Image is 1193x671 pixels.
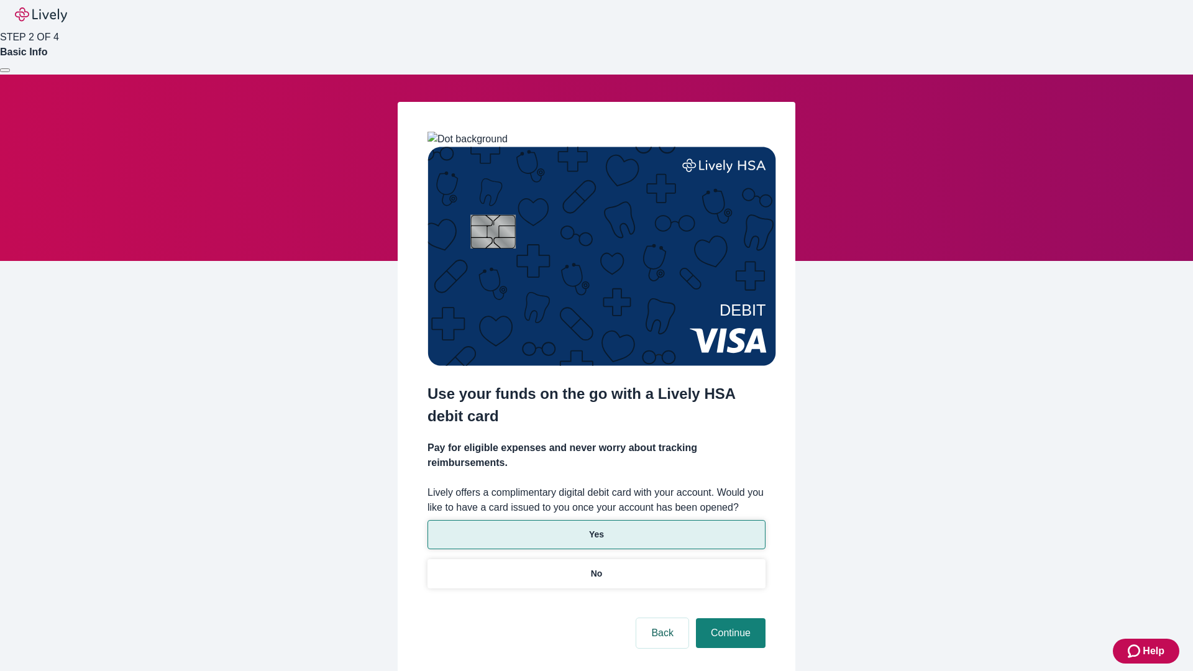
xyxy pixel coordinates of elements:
[427,440,766,470] h4: Pay for eligible expenses and never worry about tracking reimbursements.
[427,383,766,427] h2: Use your funds on the go with a Lively HSA debit card
[591,567,603,580] p: No
[589,528,604,541] p: Yes
[636,618,688,648] button: Back
[427,485,766,515] label: Lively offers a complimentary digital debit card with your account. Would you like to have a card...
[427,132,508,147] img: Dot background
[15,7,67,22] img: Lively
[1128,644,1143,659] svg: Zendesk support icon
[1143,644,1164,659] span: Help
[427,520,766,549] button: Yes
[427,559,766,588] button: No
[1113,639,1179,664] button: Zendesk support iconHelp
[696,618,766,648] button: Continue
[427,147,776,366] img: Debit card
